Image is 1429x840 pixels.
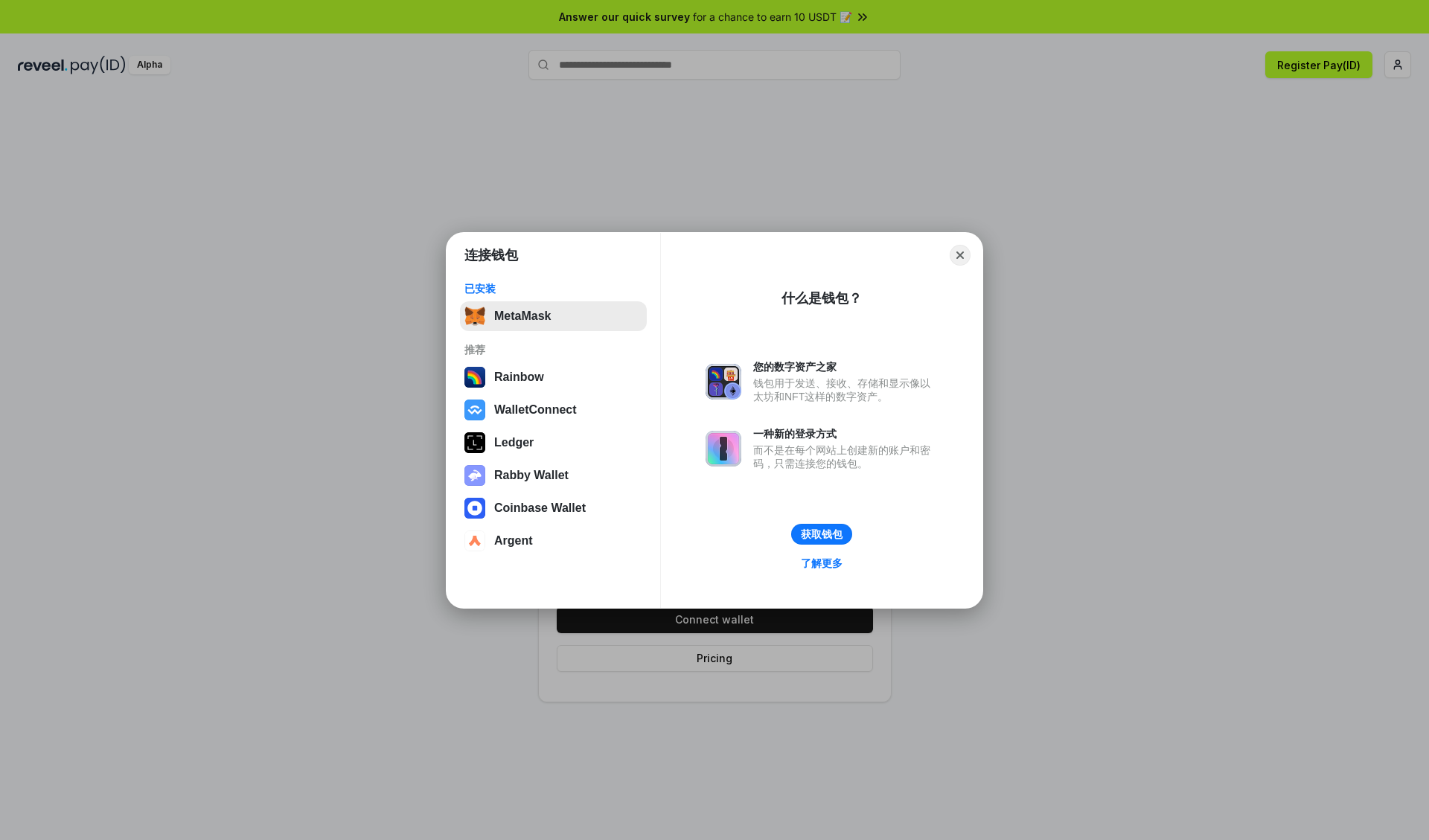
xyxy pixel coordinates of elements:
[460,493,647,523] button: Coinbase Wallet
[494,436,534,449] div: Ledger
[460,526,647,556] button: Argent
[494,469,569,482] div: Rabby Wallet
[494,403,577,417] div: WalletConnect
[753,360,938,373] div: 您的数字资产之家
[792,554,851,573] a: 了解更多
[494,534,533,548] div: Argent
[460,362,647,392] button: Rainbow
[791,524,852,545] button: 获取钱包
[464,282,642,295] div: 已安装
[950,245,971,266] button: Close
[706,431,741,467] img: svg+xml,%3Csvg%20xmlns%3D%22http%3A%2F%2Fwww.w3.org%2F2000%2Fsvg%22%20fill%3D%22none%22%20viewBox...
[464,306,485,327] img: svg+xml,%3Csvg%20fill%3D%22none%22%20height%3D%2233%22%20viewBox%3D%220%200%2035%2033%22%20width%...
[801,557,843,570] div: 了解更多
[753,427,938,440] div: 一种新的登录方式
[801,528,843,541] div: 获取钱包
[460,428,647,458] button: Ledger
[460,461,647,490] button: Rabby Wallet
[464,400,485,420] img: svg+xml,%3Csvg%20width%3D%2228%22%20height%3D%2228%22%20viewBox%3D%220%200%2028%2028%22%20fill%3D...
[781,289,862,307] div: 什么是钱包？
[464,246,518,264] h1: 连接钱包
[464,530,485,551] img: svg+xml,%3Csvg%20width%3D%2228%22%20height%3D%2228%22%20viewBox%3D%220%200%2028%2028%22%20fill%3D...
[753,376,938,403] div: 钱包用于发送、接收、存储和显示像以太坊和NFT这样的数字资产。
[460,301,647,331] button: MetaMask
[464,432,485,453] img: svg+xml,%3Csvg%20xmlns%3D%22http%3A%2F%2Fwww.w3.org%2F2000%2Fsvg%22%20width%3D%2228%22%20height%3...
[464,343,642,356] div: 推荐
[464,367,485,388] img: svg+xml,%3Csvg%20width%3D%22120%22%20height%3D%22120%22%20viewBox%3D%220%200%20120%20120%22%20fil...
[460,395,647,425] button: WalletConnect
[494,310,551,323] div: MetaMask
[494,371,544,384] div: Rainbow
[706,364,741,400] img: svg+xml,%3Csvg%20xmlns%3D%22http%3A%2F%2Fwww.w3.org%2F2000%2Fsvg%22%20fill%3D%22none%22%20viewBox...
[753,443,938,470] div: 而不是在每个网站上创建新的账户和密码，只需连接您的钱包。
[464,465,485,486] img: svg+xml,%3Csvg%20xmlns%3D%22http%3A%2F%2Fwww.w3.org%2F2000%2Fsvg%22%20fill%3D%22none%22%20viewBox...
[464,498,485,519] img: svg+xml,%3Csvg%20width%3D%2228%22%20height%3D%2228%22%20viewBox%3D%220%200%2028%2028%22%20fill%3D...
[494,501,586,515] div: Coinbase Wallet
